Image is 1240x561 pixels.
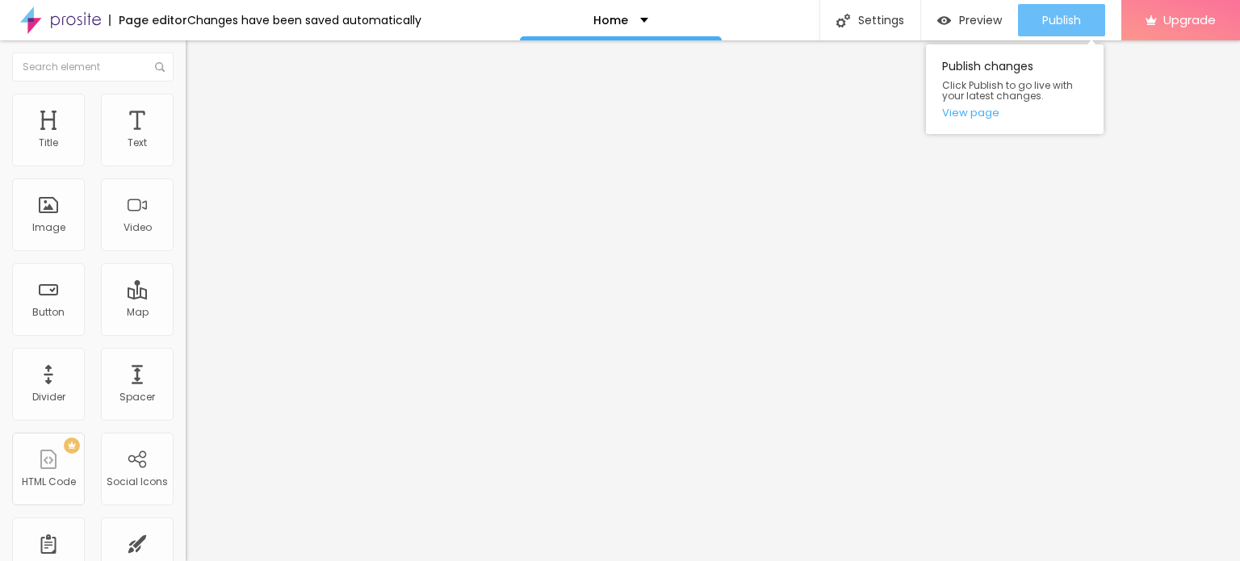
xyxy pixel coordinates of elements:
input: Search element [12,52,174,82]
p: Home [593,15,628,26]
div: Image [32,222,65,233]
span: Click Publish to go live with your latest changes. [942,80,1087,101]
div: Changes have been saved automatically [187,15,421,26]
div: Button [32,307,65,318]
div: Publish changes [926,44,1104,134]
div: Social Icons [107,476,168,488]
div: Video [124,222,152,233]
span: Publish [1042,14,1081,27]
span: Upgrade [1163,13,1216,27]
div: Text [128,137,147,149]
div: HTML Code [22,476,76,488]
div: Divider [32,391,65,403]
div: Title [39,137,58,149]
iframe: Editor [186,40,1240,561]
a: View page [942,107,1087,118]
img: Icone [836,14,850,27]
span: Preview [959,14,1002,27]
div: Spacer [119,391,155,403]
button: Preview [921,4,1018,36]
div: Map [127,307,149,318]
img: view-1.svg [937,14,951,27]
button: Publish [1018,4,1105,36]
div: Page editor [109,15,187,26]
img: Icone [155,62,165,72]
